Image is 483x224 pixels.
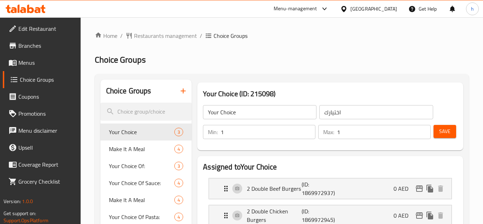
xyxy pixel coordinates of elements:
span: Your Choice Of: [109,162,174,170]
span: Grocery Checklist [18,177,75,186]
button: Save [433,125,456,138]
span: Branches [18,41,75,50]
span: Make It A Meal [109,196,174,204]
div: [GEOGRAPHIC_DATA] [350,5,397,13]
span: Version: [4,197,21,206]
p: (ID: 1869972937) [302,180,338,197]
span: 1.0.0 [22,197,33,206]
button: duplicate [425,210,435,221]
a: Choice Groups [3,71,81,88]
span: Coupons [18,92,75,101]
a: Branches [3,37,81,54]
p: 2 Double Beef Burgers [247,184,302,193]
div: Your Choice3 [100,124,192,140]
input: search [100,103,192,121]
nav: breadcrumb [95,31,469,40]
a: Promotions [3,105,81,122]
span: Menus [18,58,75,67]
span: Upsell [18,143,75,152]
a: Home [95,31,117,40]
div: Choices [174,213,183,221]
span: Edit Restaurant [18,24,75,33]
a: Menus [3,54,81,71]
button: edit [414,210,425,221]
button: delete [435,183,446,194]
div: Choices [174,162,183,170]
a: Upsell [3,139,81,156]
a: Grocery Checklist [3,173,81,190]
span: Make It A Meal [109,145,174,153]
li: / [200,31,202,40]
p: 0 AED [394,211,414,220]
span: 4 [175,214,183,220]
span: Your Choice Of Sauce: [109,179,174,187]
p: Min: [208,128,218,136]
span: Choice Groups [214,31,248,40]
span: 3 [175,163,183,170]
div: Make It A Meal4 [100,191,192,208]
h2: Choice Groups [106,86,151,96]
span: Your Choice [109,128,174,136]
button: delete [435,210,446,221]
span: Coverage Report [18,160,75,169]
div: Expand [209,178,452,199]
li: Expand [203,175,458,202]
a: Coupons [3,88,81,105]
h2: Assigned to Your Choice [203,162,458,172]
a: Restaurants management [126,31,197,40]
span: Promotions [18,109,75,118]
span: Menu disclaimer [18,126,75,135]
span: Restaurants management [134,31,197,40]
div: Choices [174,179,183,187]
p: Max: [323,128,334,136]
div: Choices [174,128,183,136]
a: Coverage Report [3,156,81,173]
span: Choice Groups [20,75,75,84]
li: / [120,31,123,40]
div: Your Choice Of:3 [100,157,192,174]
p: 2 Double Chicken Burgers [247,207,302,224]
div: Choices [174,196,183,204]
div: Menu-management [274,5,317,13]
h3: Your Choice (ID: 215098) [203,88,458,99]
span: h [471,5,474,13]
span: 4 [175,146,183,153]
span: 3 [175,129,183,136]
p: (ID: 1869972945) [302,207,338,224]
span: 4 [175,197,183,203]
div: Your Choice Of Sauce:4 [100,174,192,191]
button: duplicate [425,183,435,194]
div: Choices [174,145,183,153]
a: Edit Restaurant [3,20,81,37]
div: Make It A Meal4 [100,140,192,157]
a: Menu disclaimer [3,122,81,139]
span: Choice Groups [95,52,146,68]
span: Get support on: [4,209,36,218]
button: edit [414,183,425,194]
span: Save [439,127,450,136]
span: 4 [175,180,183,186]
span: Your Choice Of Pasta: [109,213,174,221]
p: 0 AED [394,184,414,193]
